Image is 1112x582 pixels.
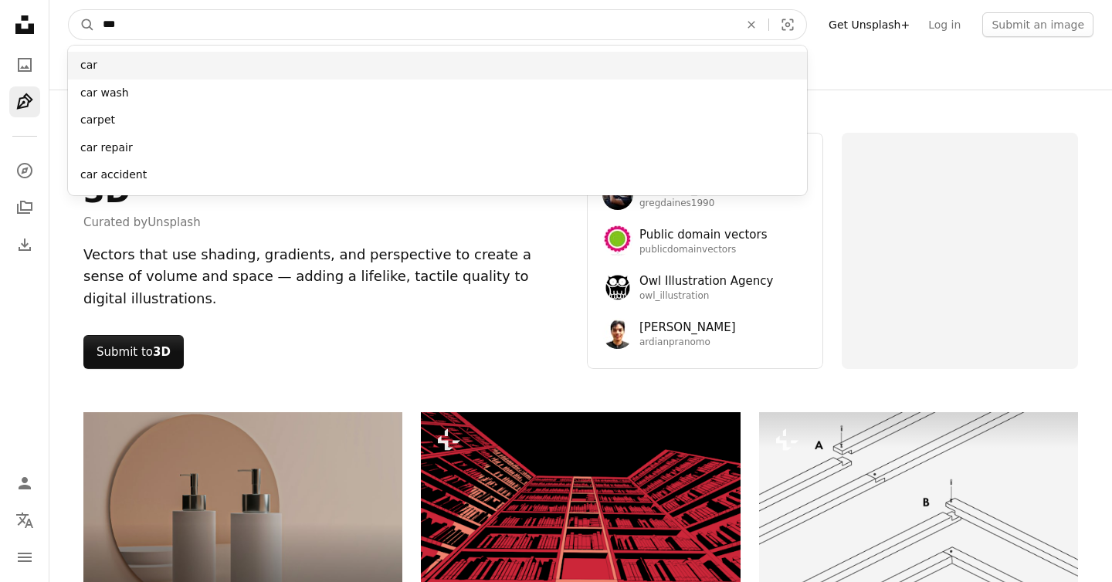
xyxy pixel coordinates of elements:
a: Download History [9,229,40,260]
span: –––– –. [857,321,887,332]
a: Get Unsplash+ [819,12,919,37]
img: Avatar of user Ardian Pranomo [602,318,633,349]
button: Menu [9,542,40,573]
a: Avatar of user Public domain vectorsPublic domain vectorspublicdomainvectors [602,225,808,256]
div: car wash [68,80,807,107]
img: Avatar of user Owl Illustration Agency [602,272,633,303]
a: Avatar of user Owl Illustration AgencyOwl Illustration Agencyowl_illustration [602,272,808,303]
img: Avatar of user Public domain vectors [602,225,633,256]
span: ardianpranomo [639,337,736,349]
div: car accident [68,161,807,189]
div: Vectors that use shading, gradients, and perspective to create a sense of volume and space — addi... [83,244,568,310]
span: owl_illustration [639,290,773,303]
a: Photos [9,49,40,80]
span: publicdomainvectors [639,244,768,256]
a: Wood joints are being assembled in this diagram. [759,495,1078,509]
a: Red shelves reach towards a dark, empty sky. [421,495,740,509]
span: – –––– ––––. [857,335,920,354]
button: Submit to3D [83,335,184,369]
a: Avatar of user Ardian Pranomo[PERSON_NAME]ardianpranomo [602,318,808,349]
a: Explore [9,155,40,186]
div: car [68,52,807,80]
button: Visual search [769,10,806,39]
a: Unsplash [147,215,201,229]
div: car repair [68,134,807,162]
strong: 3D [153,345,171,359]
a: Log in [919,12,970,37]
span: [PERSON_NAME] [639,318,736,337]
button: Clear [734,10,768,39]
a: Avatar of user Greg Daines[PERSON_NAME]gregdaines1990 [602,179,808,210]
span: Curated by [83,213,201,232]
a: Home — Unsplash [9,9,40,43]
button: Submit an image [982,12,1093,37]
span: Owl Illustration Agency [639,272,773,290]
a: Illustrations [9,86,40,117]
button: Language [9,505,40,536]
span: Public domain vectors [639,225,768,244]
span: gregdaines1990 [639,198,736,210]
a: Collections [9,192,40,223]
div: carpet [68,107,807,134]
button: Search Unsplash [69,10,95,39]
a: Log in / Sign up [9,468,40,499]
form: Find visuals sitewide [68,9,807,40]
